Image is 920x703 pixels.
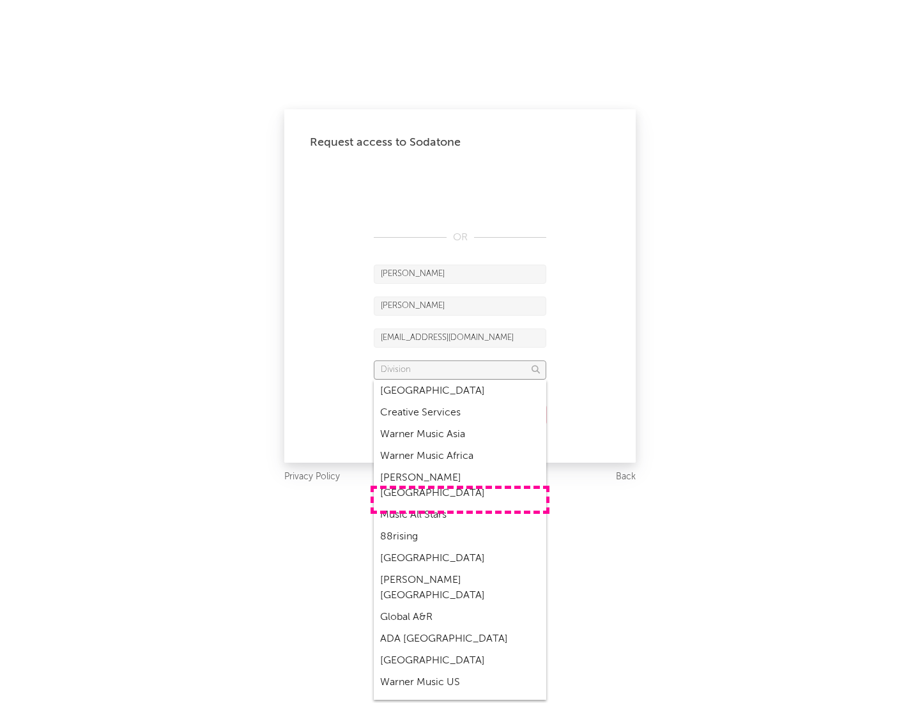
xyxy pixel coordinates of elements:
[374,569,546,606] div: [PERSON_NAME] [GEOGRAPHIC_DATA]
[374,328,546,348] input: Email
[374,424,546,445] div: Warner Music Asia
[374,297,546,316] input: Last Name
[310,135,610,150] div: Request access to Sodatone
[374,650,546,672] div: [GEOGRAPHIC_DATA]
[374,606,546,628] div: Global A&R
[374,360,546,380] input: Division
[284,469,340,485] a: Privacy Policy
[374,402,546,424] div: Creative Services
[374,265,546,284] input: First Name
[616,469,636,485] a: Back
[374,230,546,245] div: OR
[374,504,546,526] div: Music All Stars
[374,380,546,402] div: [GEOGRAPHIC_DATA]
[374,628,546,650] div: ADA [GEOGRAPHIC_DATA]
[374,526,546,548] div: 88rising
[374,548,546,569] div: [GEOGRAPHIC_DATA]
[374,672,546,693] div: Warner Music US
[374,467,546,504] div: [PERSON_NAME] [GEOGRAPHIC_DATA]
[374,445,546,467] div: Warner Music Africa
